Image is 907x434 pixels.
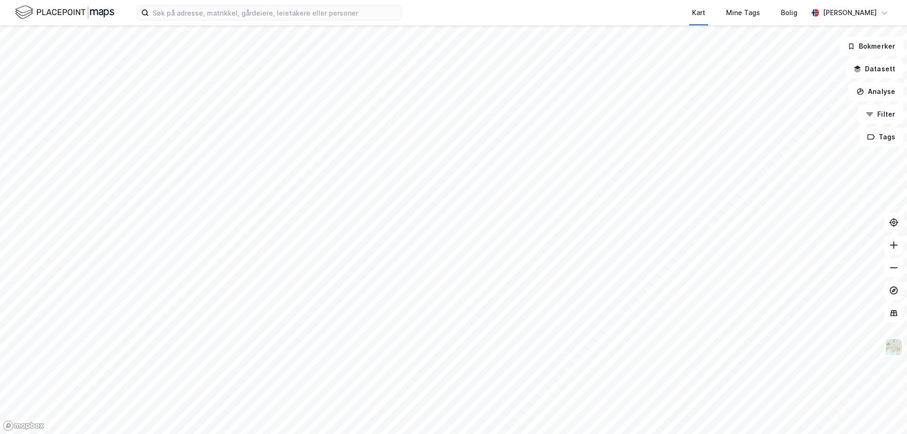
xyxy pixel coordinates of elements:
div: [PERSON_NAME] [823,7,877,18]
img: logo.f888ab2527a4732fd821a326f86c7f29.svg [15,4,114,21]
div: Kart [692,7,705,18]
input: Søk på adresse, matrikkel, gårdeiere, leietakere eller personer [149,6,401,20]
div: Mine Tags [726,7,760,18]
div: Bolig [781,7,797,18]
